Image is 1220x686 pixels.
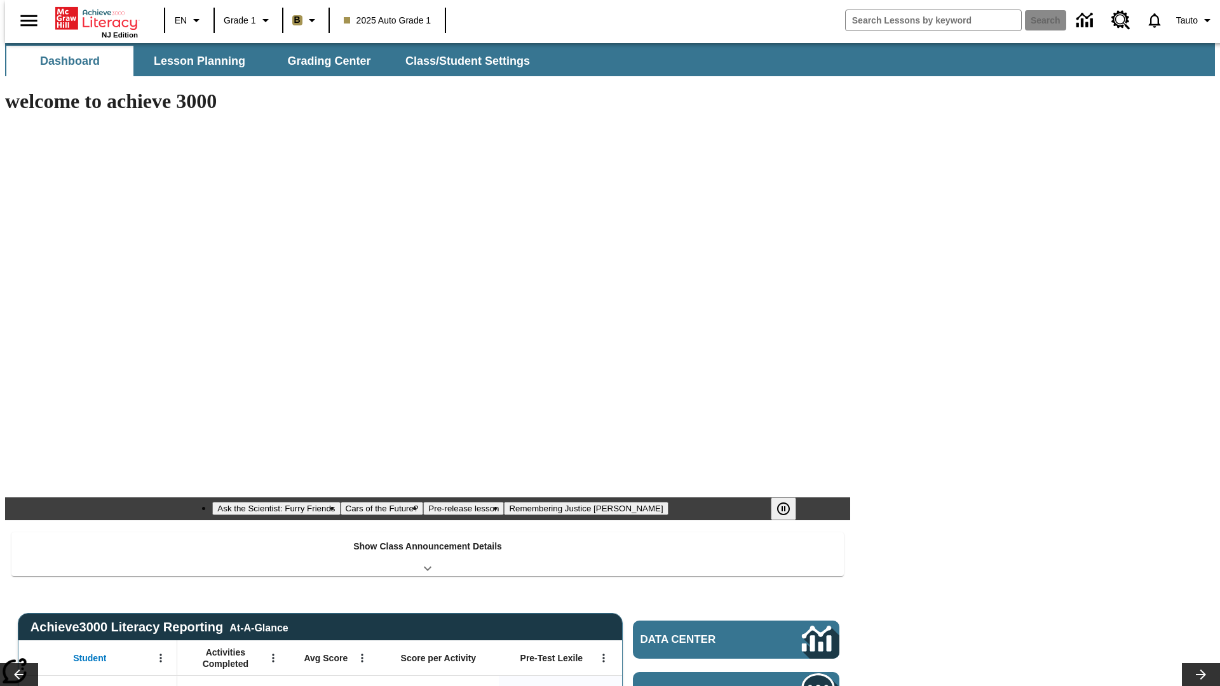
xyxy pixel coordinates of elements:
[212,502,340,515] button: Slide 1 Ask the Scientist: Furry Friends
[640,633,759,646] span: Data Center
[633,621,839,659] a: Data Center
[401,652,477,664] span: Score per Activity
[423,502,504,515] button: Slide 3 Pre-release lesson
[771,497,809,520] div: Pause
[11,532,844,576] div: Show Class Announcement Details
[10,2,48,39] button: Open side menu
[520,652,583,664] span: Pre-Test Lexile
[353,649,372,668] button: Open Menu
[294,12,301,28] span: B
[55,4,138,39] div: Home
[264,649,283,668] button: Open Menu
[5,46,541,76] div: SubNavbar
[771,497,796,520] button: Pause
[1182,663,1220,686] button: Lesson carousel, Next
[55,6,138,31] a: Home
[353,540,502,553] p: Show Class Announcement Details
[224,14,256,27] span: Grade 1
[341,502,424,515] button: Slide 2 Cars of the Future?
[1171,9,1220,32] button: Profile/Settings
[304,652,348,664] span: Avg Score
[344,14,431,27] span: 2025 Auto Grade 1
[287,9,325,32] button: Boost Class color is light brown. Change class color
[1176,14,1198,27] span: Tauto
[6,46,133,76] button: Dashboard
[594,649,613,668] button: Open Menu
[266,46,393,76] button: Grading Center
[184,647,268,669] span: Activities Completed
[5,43,1215,76] div: SubNavbar
[846,10,1021,30] input: search field
[175,14,187,27] span: EN
[229,620,288,634] div: At-A-Glance
[504,502,668,515] button: Slide 4 Remembering Justice O'Connor
[30,620,288,635] span: Achieve3000 Literacy Reporting
[219,9,278,32] button: Grade: Grade 1, Select a grade
[73,652,106,664] span: Student
[136,46,263,76] button: Lesson Planning
[1069,3,1104,38] a: Data Center
[102,31,138,39] span: NJ Edition
[395,46,540,76] button: Class/Student Settings
[1138,4,1171,37] a: Notifications
[169,9,210,32] button: Language: EN, Select a language
[151,649,170,668] button: Open Menu
[5,90,850,113] h1: welcome to achieve 3000
[1104,3,1138,37] a: Resource Center, Will open in new tab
